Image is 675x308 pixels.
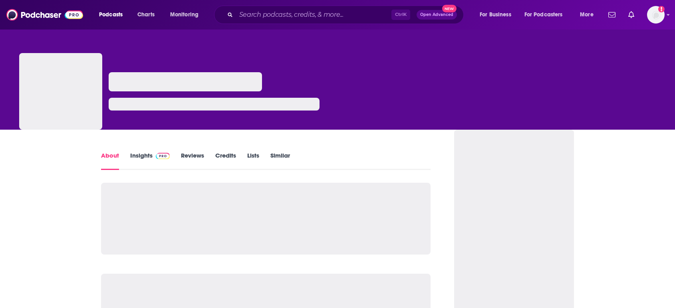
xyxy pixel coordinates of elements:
a: Reviews [181,152,204,170]
a: Show notifications dropdown [605,8,619,22]
a: Similar [270,152,290,170]
span: Charts [137,9,155,20]
button: open menu [165,8,209,21]
a: InsightsPodchaser Pro [130,152,170,170]
a: About [101,152,119,170]
span: More [580,9,594,20]
svg: Add a profile image [658,6,665,12]
button: Open AdvancedNew [417,10,457,20]
span: Open Advanced [420,13,453,17]
button: open menu [474,8,521,21]
span: Ctrl K [391,10,410,20]
span: New [442,5,457,12]
img: Podchaser Pro [156,153,170,159]
span: For Podcasters [524,9,563,20]
span: Podcasts [99,9,123,20]
img: Podchaser - Follow, Share and Rate Podcasts [6,7,83,22]
button: open menu [93,8,133,21]
button: Show profile menu [647,6,665,24]
img: User Profile [647,6,665,24]
span: Monitoring [170,9,199,20]
a: Lists [247,152,259,170]
a: Show notifications dropdown [625,8,637,22]
a: Charts [132,8,159,21]
span: For Business [480,9,511,20]
div: Search podcasts, credits, & more... [222,6,471,24]
input: Search podcasts, credits, & more... [236,8,391,21]
span: Logged in as notablypr2 [647,6,665,24]
a: Credits [215,152,236,170]
button: open menu [519,8,574,21]
button: open menu [574,8,604,21]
